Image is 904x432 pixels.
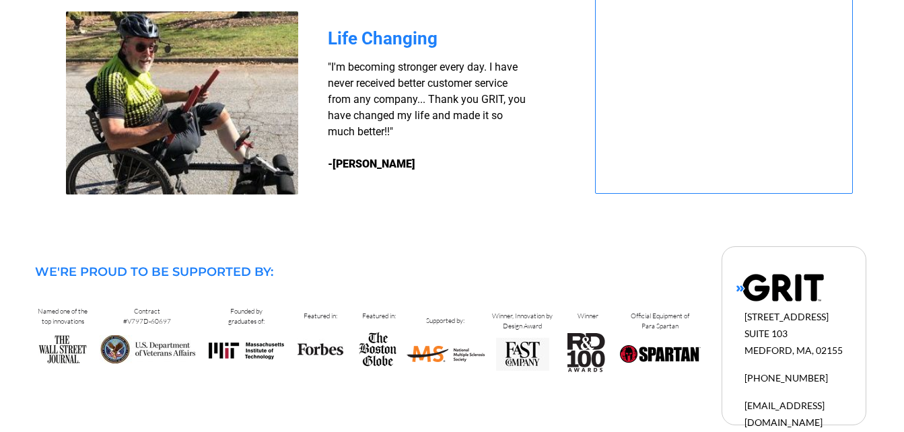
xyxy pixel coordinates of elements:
[744,328,788,339] span: SUITE 103
[328,61,526,138] span: "I'm becoming stronger every day. I have never received better customer service from any company....
[744,372,828,384] span: [PHONE_NUMBER]
[362,312,396,320] span: Featured in:
[578,312,598,320] span: Winner
[304,312,337,320] span: Featured in:
[35,264,273,279] span: WE'RE PROUD TO BE SUPPORTED BY:
[492,312,553,330] span: Winner, Innovation by Design Award
[744,345,843,356] span: MEDFORD, MA, 02155
[228,307,265,326] span: Founded by graduates of:
[744,400,825,428] span: [EMAIL_ADDRESS][DOMAIN_NAME]
[631,312,689,330] span: Official Equipment of Para Spartan
[328,28,438,48] span: Life Changing
[328,157,415,170] strong: -[PERSON_NAME]
[38,307,88,326] span: Named one of the top innovations
[744,311,829,322] span: [STREET_ADDRESS]
[426,316,464,325] span: Supported by:
[123,307,171,326] span: Contract #V797D-60697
